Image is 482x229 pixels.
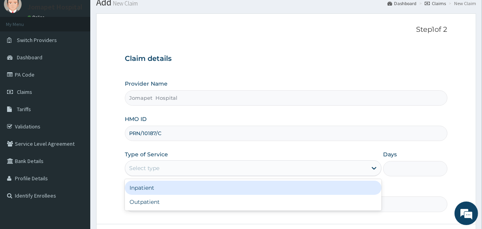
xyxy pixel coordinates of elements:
label: HMO ID [125,115,147,123]
p: Step 1 of 2 [125,26,447,34]
div: Select type [129,164,159,172]
label: Days [383,150,397,158]
span: Tariffs [17,106,31,113]
label: Type of Service [125,150,168,158]
span: Claims [17,88,32,95]
span: Switch Providers [17,37,57,44]
p: Jomapet Hospital [27,4,82,11]
img: d_794563401_company_1708531726252_794563401 [15,39,32,59]
span: We're online! [46,66,108,145]
label: Provider Name [125,80,168,88]
div: Inpatient [125,181,382,195]
textarea: Type your message and hit 'Enter' [4,149,150,176]
div: Outpatient [125,195,382,209]
input: Enter HMO ID [125,126,447,141]
span: Dashboard [17,54,42,61]
div: Minimize live chat window [129,4,148,23]
small: New Claim [111,0,138,6]
div: Chat with us now [41,44,132,54]
a: Online [27,15,46,20]
h3: Claim details [125,55,447,63]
